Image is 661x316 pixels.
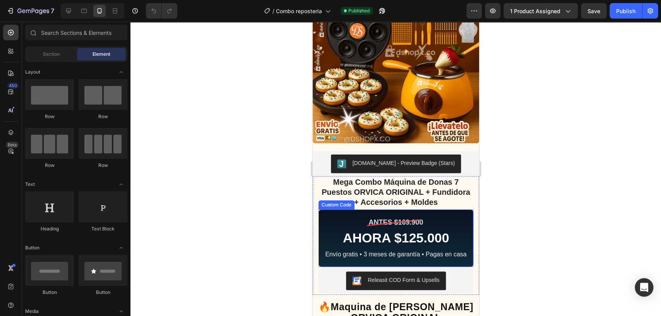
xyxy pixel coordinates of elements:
[25,69,40,76] span: Layout
[503,3,578,19] button: 1 product assigned
[25,225,74,232] div: Heading
[581,3,606,19] button: Save
[7,82,19,89] div: 450
[276,7,322,15] span: Combo reposteria
[25,308,39,315] span: Media
[272,7,274,15] span: /
[79,113,127,120] div: Row
[25,244,39,251] span: Button
[510,7,560,15] span: 1 product assigned
[79,225,127,232] div: Text Block
[115,178,127,191] span: Toggle open
[51,6,54,15] p: 7
[115,66,127,78] span: Toggle open
[79,289,127,296] div: Button
[6,280,161,313] strong: 🔥Maquina de [PERSON_NAME] ORVICA ORIGINAL [PERSON_NAME]🔥
[79,162,127,169] div: Row
[610,3,642,19] button: Publish
[25,289,74,296] div: Button
[6,142,19,148] div: Beta
[348,7,370,14] span: Published
[146,3,177,19] div: Undo/Redo
[25,181,35,188] span: Text
[635,278,653,297] div: Open Intercom Messenger
[25,162,74,169] div: Row
[92,51,110,58] span: Element
[43,51,60,58] span: Section
[25,25,127,40] input: Search Sections & Elements
[616,7,635,15] div: Publish
[25,113,74,120] div: Row
[587,8,600,14] span: Save
[313,22,479,316] iframe: Design area
[115,242,127,254] span: Toggle open
[3,3,58,19] button: 7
